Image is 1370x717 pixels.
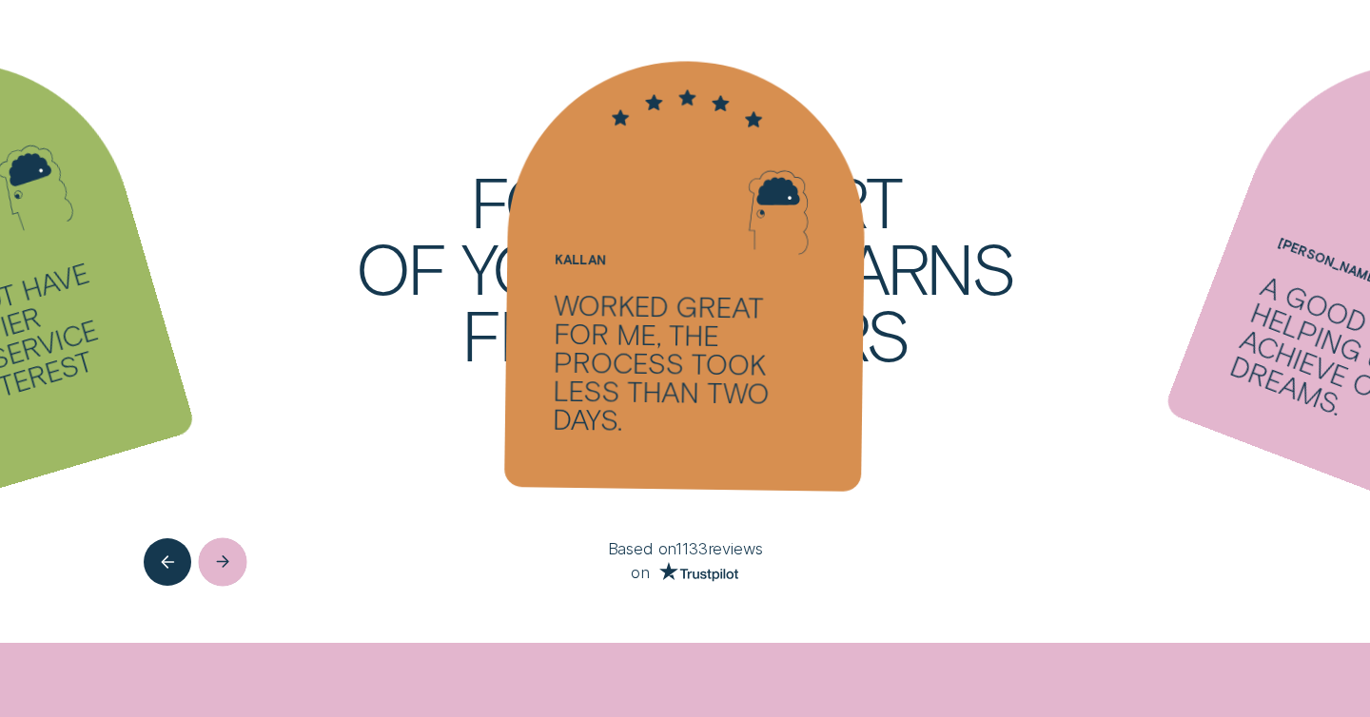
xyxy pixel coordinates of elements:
[199,538,246,586] button: Next button
[552,290,815,436] div: Worked great for me, the process took less than two days.
[419,538,951,560] p: Based on 1133 reviews
[419,538,951,582] div: Based on 1133 reviews on Trust Pilot
[631,565,650,582] span: on
[144,538,191,586] button: Previous button
[509,87,866,112] div: 5 Stars
[650,564,738,581] a: Go to Trust Pilot
[555,255,606,266] span: Kallan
